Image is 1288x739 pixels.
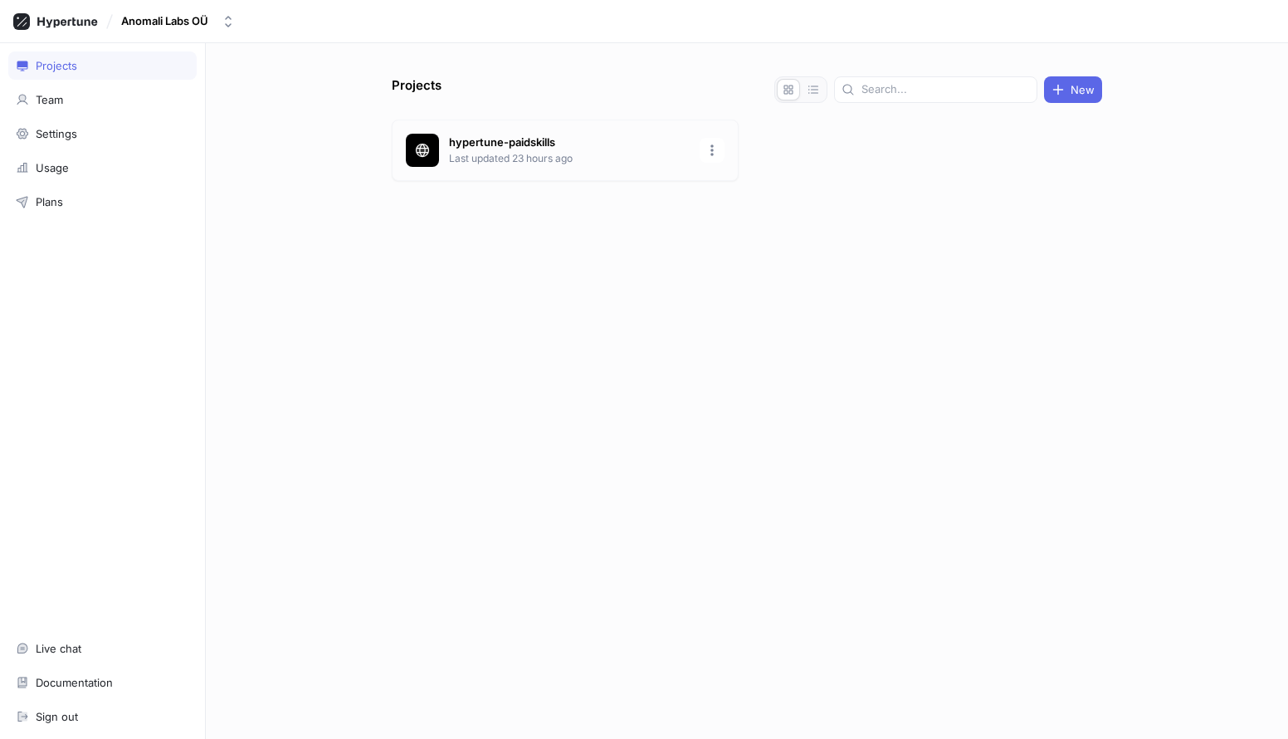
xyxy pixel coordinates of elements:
a: Plans [8,188,197,216]
p: Projects [392,76,442,103]
button: Anomali Labs OÜ [115,7,242,35]
a: Projects [8,51,197,80]
a: Documentation [8,668,197,697]
div: Live chat [36,642,81,655]
a: Usage [8,154,197,182]
div: Documentation [36,676,113,689]
div: Projects [36,59,77,72]
div: Settings [36,127,77,140]
div: Plans [36,195,63,208]
div: Usage [36,161,69,174]
div: Anomali Labs OÜ [121,14,208,28]
div: Sign out [36,710,78,723]
a: Team [8,86,197,114]
a: Settings [8,120,197,148]
p: Last updated 23 hours ago [449,151,690,166]
button: New [1044,76,1102,103]
div: Team [36,93,63,106]
p: hypertune-paidskills [449,135,690,151]
input: Search... [861,81,1030,98]
span: New [1071,85,1095,95]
